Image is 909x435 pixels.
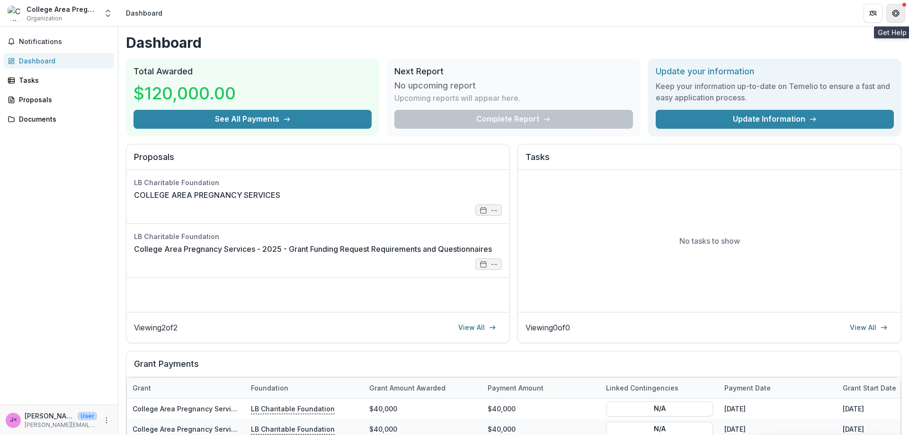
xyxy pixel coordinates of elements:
div: Grant [127,378,245,398]
div: Linked Contingencies [600,383,684,393]
h3: $120,000.00 [134,80,236,106]
a: Update Information [656,110,894,129]
div: $40,000 [364,399,482,419]
button: Get Help [886,4,905,23]
div: Payment date [719,383,776,393]
h3: No upcoming report [394,80,476,91]
a: View All [844,320,893,335]
h3: Keep your information up-to-date on Temelio to ensure a fast and easy application process. [656,80,894,103]
a: Documents [4,111,114,127]
p: Viewing 0 of 0 [526,322,570,333]
a: College Area Pregnancy Services - 2025 - Grant Funding Request Requirements and Questionnaires [134,243,492,255]
h2: Next Report [394,66,633,77]
div: Payment date [719,378,837,398]
a: Tasks [4,72,114,88]
div: Grant amount awarded [364,378,482,398]
button: Notifications [4,34,114,49]
a: Dashboard [4,53,114,69]
div: Proposals [19,95,107,105]
div: Foundation [245,378,364,398]
div: $40,000 [482,399,600,419]
button: Open entity switcher [101,4,115,23]
p: Upcoming reports will appear here. [394,92,520,104]
button: More [101,415,112,426]
a: College Area Pregnancy Services - 2025 - Grant Funding Request Requirements and Questionnaires [133,425,466,433]
h2: Tasks [526,152,893,170]
div: Documents [19,114,107,124]
div: janelle moreno <janelle@capsonline.org> [10,417,17,423]
h1: Dashboard [126,34,901,51]
p: Viewing 2 of 2 [134,322,178,333]
div: Tasks [19,75,107,85]
div: Grant amount awarded [364,383,451,393]
div: Grant [127,383,157,393]
button: See All Payments [134,110,372,129]
div: Payment Amount [482,378,600,398]
h2: Proposals [134,152,502,170]
div: Grant start date [837,383,902,393]
p: LB Charitable Foundation [251,403,335,414]
p: LB Charitable Foundation [251,424,335,434]
p: User [78,412,97,420]
p: [PERSON_NAME][EMAIL_ADDRESS][DOMAIN_NAME] [25,421,97,429]
div: Linked Contingencies [600,378,719,398]
div: College Area Pregnancy Services [27,4,98,14]
h2: Total Awarded [134,66,372,77]
p: No tasks to show [679,235,740,247]
span: Notifications [19,38,110,46]
img: College Area Pregnancy Services [8,6,23,21]
p: [PERSON_NAME] <[PERSON_NAME][EMAIL_ADDRESS][DOMAIN_NAME]> [25,411,74,421]
a: View All [453,320,502,335]
div: [DATE] [719,399,837,419]
button: Partners [864,4,882,23]
h2: Grant Payments [134,359,893,377]
span: Organization [27,14,62,23]
nav: breadcrumb [122,6,166,20]
div: Foundation [245,383,294,393]
button: N/A [606,401,713,416]
a: Proposals [4,92,114,107]
a: College Area Pregnancy Services - 2025 - Grant Funding Request Requirements and Questionnaires [133,405,466,413]
a: COLLEGE AREA PREGNANCY SERVICES [134,189,280,201]
h2: Update your information [656,66,894,77]
div: Dashboard [19,56,107,66]
div: Dashboard [126,8,162,18]
div: Payment Amount [482,383,549,393]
